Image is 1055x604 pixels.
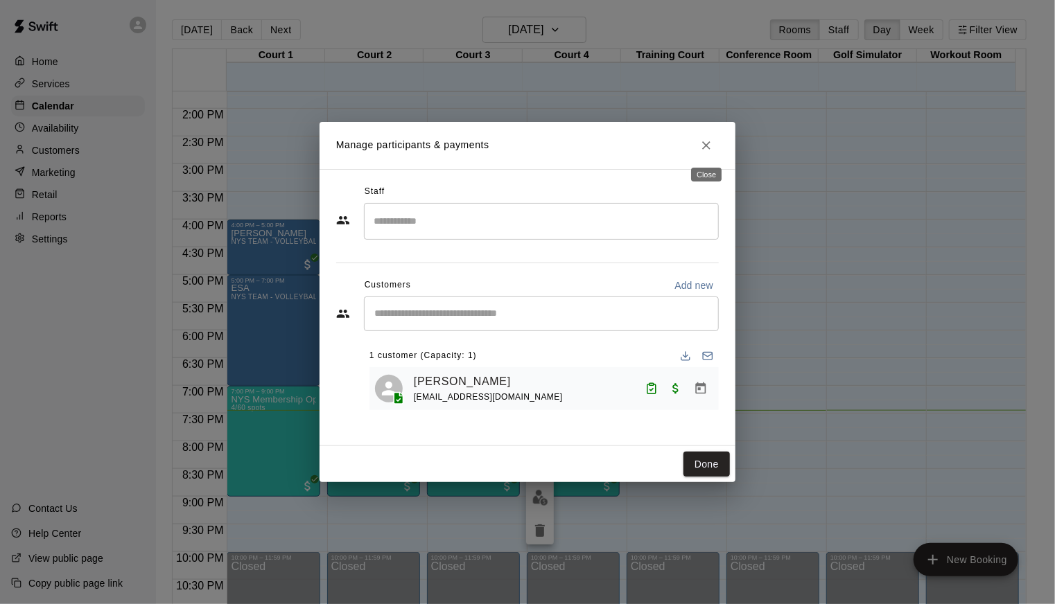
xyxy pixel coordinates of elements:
[336,307,350,321] svg: Customers
[694,133,719,158] button: Close
[336,213,350,227] svg: Staff
[414,373,511,391] a: [PERSON_NAME]
[375,375,403,402] div: Yelena Melnichuk
[691,168,722,181] div: Close
[674,278,713,292] p: Add new
[365,274,411,296] span: Customers
[365,181,385,203] span: Staff
[669,274,719,296] button: Add new
[674,345,697,367] button: Download list
[688,376,713,401] button: Manage bookings & payment
[414,392,563,402] span: [EMAIL_ADDRESS][DOMAIN_NAME]
[663,382,688,393] span: Paid with Card
[683,452,730,477] button: Done
[364,296,719,331] div: Start typing to search customers...
[369,345,477,367] span: 1 customer (Capacity: 1)
[640,377,663,400] button: Attended
[336,138,489,152] p: Manage participants & payments
[697,345,719,367] button: Email participants
[364,203,719,240] div: Search staff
